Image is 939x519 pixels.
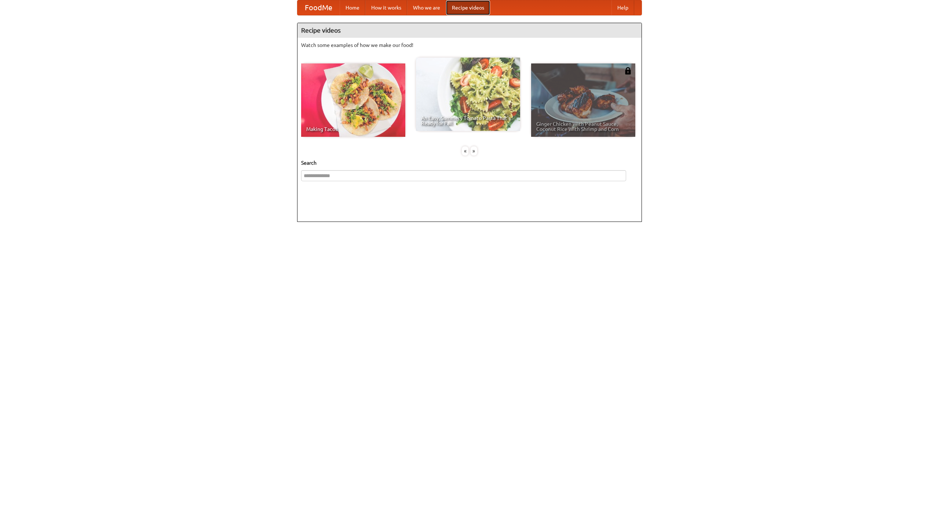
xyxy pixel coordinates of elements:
a: How it works [365,0,407,15]
img: 483408.png [624,67,632,74]
p: Watch some examples of how we make our food! [301,41,638,49]
a: An Easy, Summery Tomato Pasta That's Ready for Fall [416,58,520,131]
a: Help [611,0,634,15]
span: Making Tacos [306,127,400,132]
a: Making Tacos [301,63,405,137]
a: Home [340,0,365,15]
div: » [471,146,477,156]
a: FoodMe [297,0,340,15]
h5: Search [301,159,638,167]
div: « [462,146,468,156]
a: Who we are [407,0,446,15]
a: Recipe videos [446,0,490,15]
span: An Easy, Summery Tomato Pasta That's Ready for Fall [421,116,515,126]
h4: Recipe videos [297,23,642,38]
